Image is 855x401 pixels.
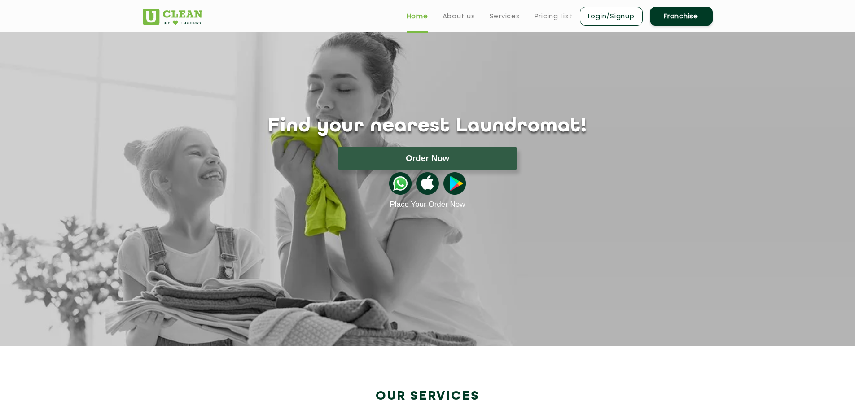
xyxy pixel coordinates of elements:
img: playstoreicon.png [443,172,466,195]
img: UClean Laundry and Dry Cleaning [143,9,202,25]
button: Order Now [338,147,517,170]
a: Services [490,11,520,22]
a: Franchise [650,7,713,26]
a: Home [407,11,428,22]
a: Pricing List [535,11,573,22]
img: whatsappicon.png [389,172,412,195]
a: About us [443,11,475,22]
a: Place Your Order Now [390,200,465,209]
h1: Find your nearest Laundromat! [136,115,719,138]
a: Login/Signup [580,7,643,26]
img: apple-icon.png [416,172,438,195]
